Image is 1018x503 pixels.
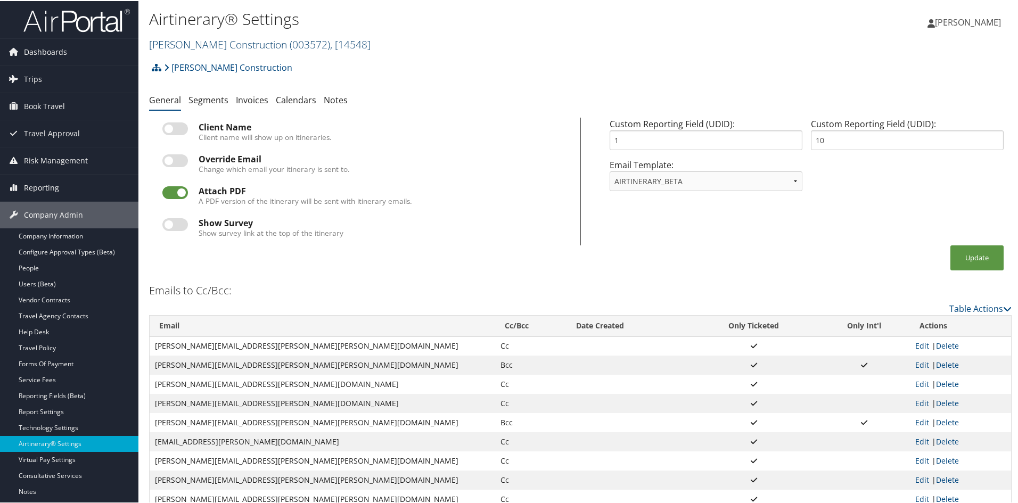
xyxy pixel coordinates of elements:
a: Delete [936,340,959,350]
a: Delete [936,493,959,503]
a: Edit [915,340,929,350]
a: Edit [915,474,929,484]
td: Cc [495,450,567,469]
a: General [149,93,181,105]
div: Custom Reporting Field (UDID): [807,117,1008,158]
td: [PERSON_NAME][EMAIL_ADDRESS][PERSON_NAME][DOMAIN_NAME] [150,393,495,412]
span: Trips [24,65,42,92]
span: Company Admin [24,201,83,227]
th: Actions [910,315,1011,335]
span: Dashboards [24,38,67,64]
div: Attach PDF [199,185,567,195]
td: | [910,412,1011,431]
td: Bcc [495,412,567,431]
a: [PERSON_NAME] Construction [164,56,292,77]
td: | [910,450,1011,469]
a: Notes [324,93,348,105]
span: [PERSON_NAME] [935,15,1001,27]
td: [PERSON_NAME][EMAIL_ADDRESS][PERSON_NAME][DOMAIN_NAME] [150,374,495,393]
a: Invoices [236,93,268,105]
td: Cc [495,431,567,450]
h1: Airtinerary® Settings [149,7,724,29]
th: Email: activate to sort column ascending [150,315,495,335]
label: A PDF version of the itinerary will be sent with itinerary emails. [199,195,412,205]
td: Cc [495,469,567,489]
a: Delete [936,378,959,388]
a: Delete [936,416,959,426]
td: | [910,354,1011,374]
a: Delete [936,474,959,484]
td: Cc [495,374,567,393]
th: Cc/Bcc: activate to sort column ascending [495,315,567,335]
span: , [ 14548 ] [330,36,371,51]
a: Edit [915,493,929,503]
button: Update [950,244,1004,269]
td: [PERSON_NAME][EMAIL_ADDRESS][PERSON_NAME][PERSON_NAME][DOMAIN_NAME] [150,450,495,469]
td: [EMAIL_ADDRESS][PERSON_NAME][DOMAIN_NAME] [150,431,495,450]
div: Email Template: [605,158,807,199]
h3: Emails to Cc/Bcc: [149,282,232,297]
td: [PERSON_NAME][EMAIL_ADDRESS][PERSON_NAME][PERSON_NAME][DOMAIN_NAME] [150,469,495,489]
a: Edit [915,359,929,369]
td: Cc [495,393,567,412]
div: Custom Reporting Field (UDID): [605,117,807,158]
td: | [910,431,1011,450]
span: Book Travel [24,92,65,119]
td: [PERSON_NAME][EMAIL_ADDRESS][PERSON_NAME][PERSON_NAME][DOMAIN_NAME] [150,335,495,354]
label: Show survey link at the top of the itinerary [199,227,343,237]
td: | [910,374,1011,393]
a: Delete [936,435,959,446]
a: Edit [915,378,929,388]
th: Only Ticketed: activate to sort column ascending [690,315,818,335]
td: [PERSON_NAME][EMAIL_ADDRESS][PERSON_NAME][PERSON_NAME][DOMAIN_NAME] [150,412,495,431]
td: | [910,335,1011,354]
th: Only Int'l: activate to sort column ascending [818,315,910,335]
a: Segments [188,93,228,105]
label: Change which email your itinerary is sent to. [199,163,350,174]
a: [PERSON_NAME] [927,5,1012,37]
span: ( 003572 ) [290,36,330,51]
span: Travel Approval [24,119,80,146]
a: Delete [936,359,959,369]
div: Override Email [199,153,567,163]
a: Delete [936,397,959,407]
a: Edit [915,416,929,426]
td: | [910,469,1011,489]
th: Date Created: activate to sort column ascending [567,315,690,335]
div: Show Survey [199,217,567,227]
a: [PERSON_NAME] Construction [149,36,371,51]
a: Edit [915,455,929,465]
span: Risk Management [24,146,88,173]
td: Bcc [495,354,567,374]
a: Table Actions [949,302,1012,314]
img: airportal-logo.png [23,7,130,32]
a: Calendars [276,93,316,105]
a: Edit [915,397,929,407]
a: Delete [936,455,959,465]
td: Cc [495,335,567,354]
span: Reporting [24,174,59,200]
a: Edit [915,435,929,446]
td: [PERSON_NAME][EMAIL_ADDRESS][PERSON_NAME][PERSON_NAME][DOMAIN_NAME] [150,354,495,374]
label: Client name will show up on itineraries. [199,131,332,142]
td: | [910,393,1011,412]
div: Client Name [199,121,567,131]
